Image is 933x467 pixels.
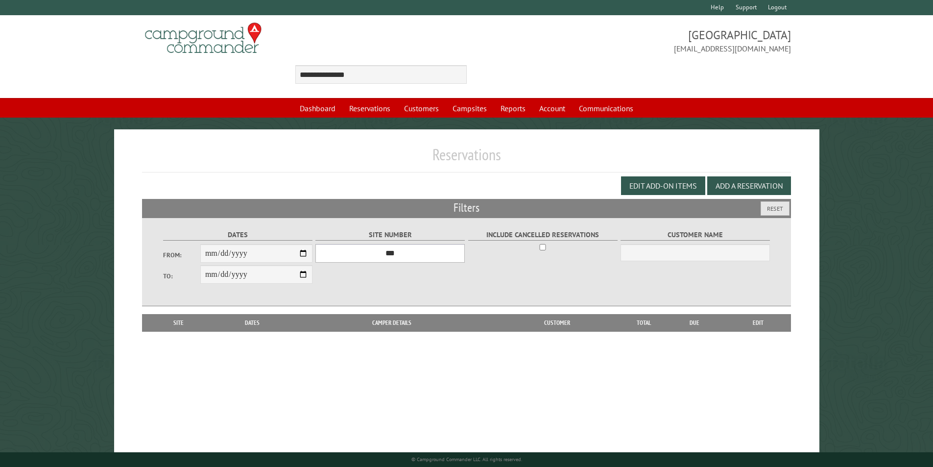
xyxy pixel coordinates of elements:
th: Dates [211,314,294,332]
h1: Reservations [142,145,791,172]
th: Due [664,314,725,332]
th: Camper Details [294,314,489,332]
label: To: [163,271,200,281]
label: From: [163,250,200,260]
a: Account [533,99,571,118]
a: Reservations [343,99,396,118]
label: Site Number [315,229,465,241]
button: Edit Add-on Items [621,176,705,195]
span: [GEOGRAPHIC_DATA] [EMAIL_ADDRESS][DOMAIN_NAME] [467,27,791,54]
th: Customer [489,314,624,332]
a: Reports [495,99,531,118]
button: Reset [761,201,789,216]
button: Add a Reservation [707,176,791,195]
a: Campsites [447,99,493,118]
label: Dates [163,229,312,241]
a: Dashboard [294,99,341,118]
a: Customers [398,99,445,118]
th: Edit [725,314,791,332]
th: Total [624,314,664,332]
img: Campground Commander [142,19,264,57]
small: © Campground Commander LLC. All rights reserved. [411,456,522,463]
a: Communications [573,99,639,118]
h2: Filters [142,199,791,218]
label: Customer Name [621,229,770,241]
th: Site [147,314,211,332]
label: Include Cancelled Reservations [468,229,618,241]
